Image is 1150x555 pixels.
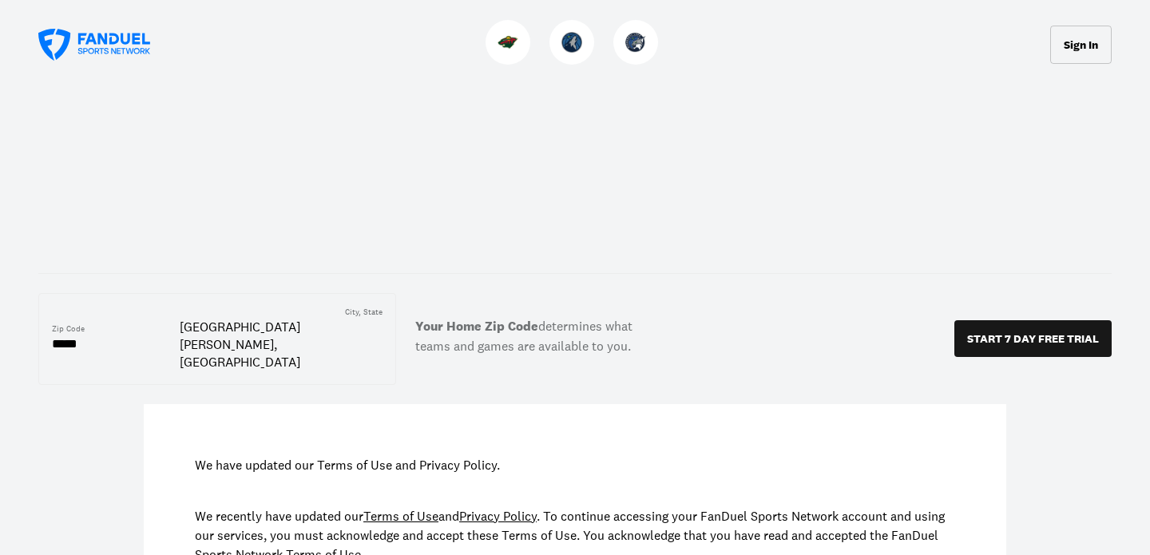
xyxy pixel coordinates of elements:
img: Lynx [625,32,646,53]
b: Your Home Zip Code [415,318,538,335]
div: We have updated our Terms of Use and Privacy Policy. [195,455,955,474]
a: Privacy Policy [459,508,537,524]
p: START 7 DAY FREE TRIAL [967,333,1099,344]
div: City, State [345,307,383,318]
button: Sign In [1050,26,1112,64]
a: FanDuel Sports Network [38,29,150,61]
a: WildWild [486,52,537,68]
a: Terms of Use [363,508,438,524]
a: LynxLynx [613,52,664,68]
a: TimberwolvesTimberwolves [549,52,601,68]
button: START 7 DAY FREE TRIAL [954,320,1112,357]
label: determines what teams and games are available to you. [396,310,652,368]
div: [GEOGRAPHIC_DATA][PERSON_NAME], [GEOGRAPHIC_DATA] [180,318,383,371]
img: Wild [498,32,518,53]
img: Timberwolves [561,32,582,53]
div: Zip Code [52,323,85,335]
